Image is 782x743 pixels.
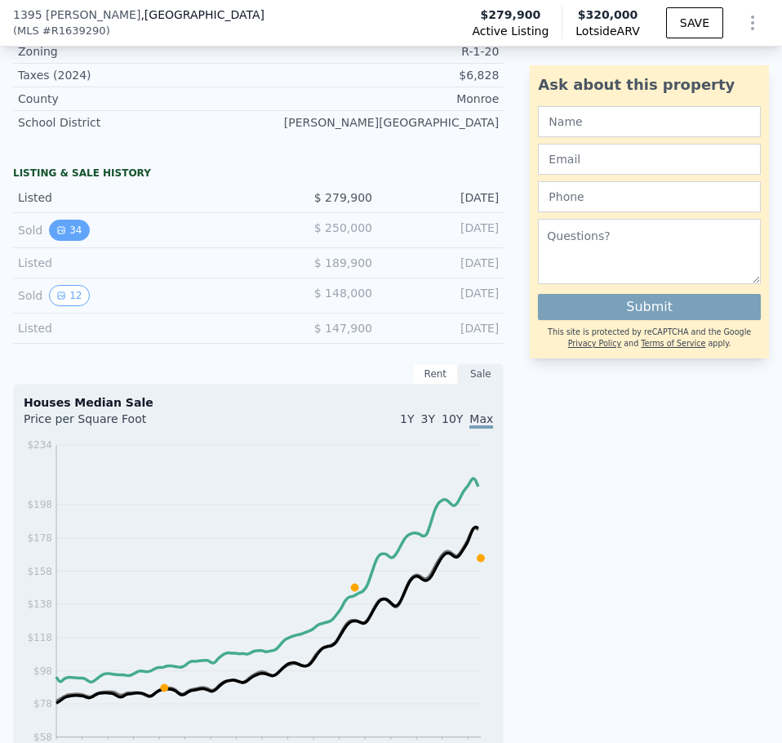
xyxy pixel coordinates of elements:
span: $ 147,900 [314,322,372,335]
span: 3Y [421,412,435,425]
div: [DATE] [385,320,499,336]
div: [PERSON_NAME][GEOGRAPHIC_DATA] [259,114,500,131]
button: Show Options [736,7,769,39]
span: 1Y [400,412,414,425]
span: $ 279,900 [314,191,372,204]
span: $279,900 [481,7,541,23]
div: $6,828 [259,67,500,83]
tspan: $234 [27,439,52,451]
div: School District [18,114,259,131]
div: Rent [412,363,458,385]
button: SAVE [666,7,723,38]
span: # R1639290 [42,23,106,39]
div: [DATE] [385,285,499,306]
span: 1395 [PERSON_NAME] [13,7,140,23]
span: $320,000 [578,8,638,21]
div: Sale [458,363,504,385]
div: Monroe [259,91,500,107]
button: View historical data [49,220,89,241]
tspan: $118 [27,632,52,643]
span: $ 189,900 [314,256,372,269]
span: Max [469,412,493,429]
div: [DATE] [385,189,499,206]
div: Sold [18,285,246,306]
tspan: $58 [33,732,52,743]
div: Sold [18,220,246,241]
tspan: $158 [27,566,52,577]
div: Houses Median Sale [24,394,493,411]
span: , [GEOGRAPHIC_DATA] [140,7,264,23]
input: Email [538,144,761,175]
tspan: $78 [33,698,52,710]
div: R-1-20 [259,43,500,60]
input: Phone [538,181,761,212]
a: Terms of Service [641,339,705,348]
a: Privacy Policy [568,339,621,348]
tspan: $138 [27,598,52,610]
div: Listed [18,189,246,206]
span: $ 250,000 [314,221,372,234]
tspan: $178 [27,532,52,544]
div: Taxes (2024) [18,67,259,83]
tspan: $98 [33,665,52,677]
div: [DATE] [385,255,499,271]
span: Active Listing [472,23,549,39]
div: LISTING & SALE HISTORY [13,167,504,183]
span: Lotside ARV [575,23,639,39]
input: Name [538,106,761,137]
span: $ 148,000 [314,287,372,300]
div: Price per Square Foot [24,411,259,437]
div: Zoning [18,43,259,60]
div: Listed [18,255,246,271]
div: [DATE] [385,220,499,241]
div: County [18,91,259,107]
tspan: $198 [27,499,52,510]
span: MLS [17,23,39,39]
div: Ask about this property [538,73,761,96]
span: 10Y [442,412,463,425]
div: ( ) [13,23,110,39]
div: Listed [18,320,246,336]
button: View historical data [49,285,89,306]
button: Submit [538,294,761,320]
div: This site is protected by reCAPTCHA and the Google and apply. [538,327,761,350]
